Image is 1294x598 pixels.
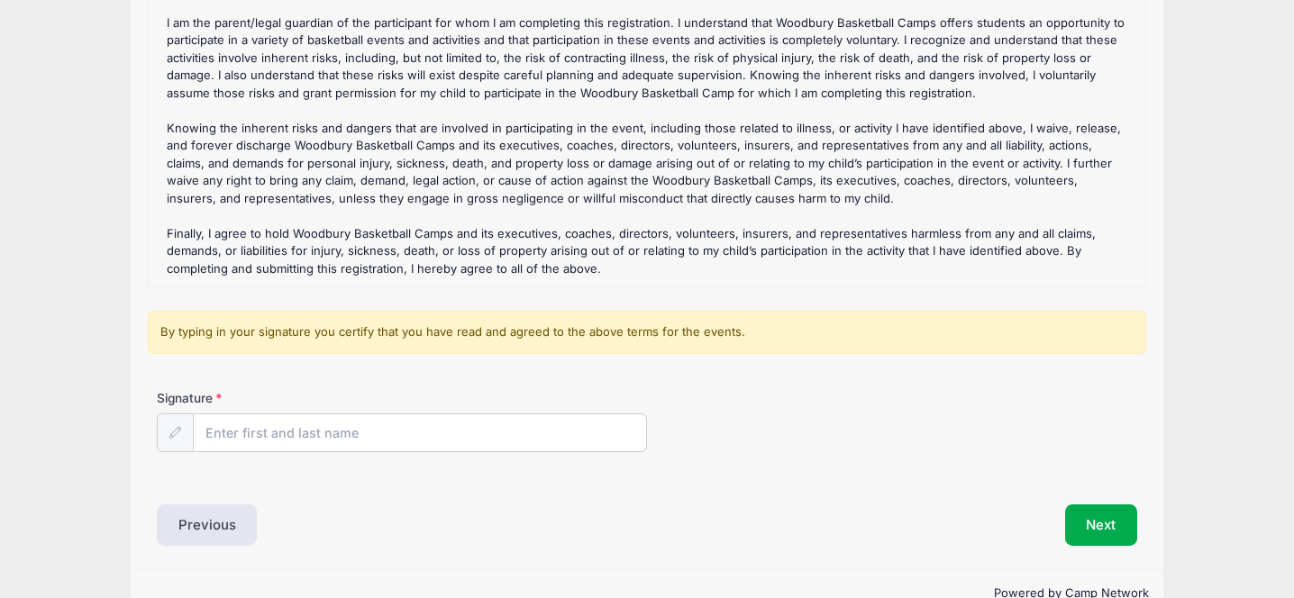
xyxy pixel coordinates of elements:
[193,413,647,452] input: Enter first and last name
[1065,504,1138,546] button: Next
[157,389,402,407] label: Signature
[157,504,258,546] button: Previous
[158,7,1136,277] div: : If any sessions need to be cancelled there with be additional dates added so players are offere...
[148,311,1146,354] div: By typing in your signature you certify that you have read and agreed to the above terms for the ...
